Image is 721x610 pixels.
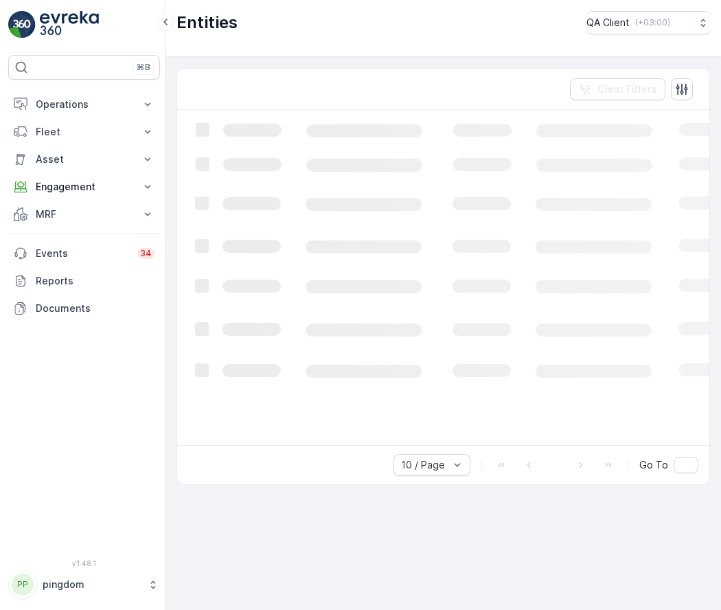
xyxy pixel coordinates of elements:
[36,247,129,260] p: Events
[586,16,630,30] p: QA Client
[36,207,133,221] p: MRF
[8,91,160,118] button: Operations
[639,458,668,472] span: Go To
[8,559,160,567] span: v 1.48.1
[36,152,133,166] p: Asset
[40,11,99,38] img: logo_light-DOdMpM7g.png
[597,82,657,96] p: Clear Filters
[8,570,160,599] button: PPpingdom
[8,240,160,267] a: Events34
[8,201,160,228] button: MRF
[137,62,150,73] p: ⌘B
[176,12,238,34] p: Entities
[12,574,34,596] div: PP
[8,11,36,38] img: logo
[36,125,133,139] p: Fleet
[635,17,670,28] p: ( +03:00 )
[8,118,160,146] button: Fleet
[43,578,141,591] p: pingdom
[8,295,160,322] a: Documents
[8,173,160,201] button: Engagement
[586,11,710,34] button: QA Client(+03:00)
[8,267,160,295] a: Reports
[36,180,133,194] p: Engagement
[36,302,154,315] p: Documents
[140,248,152,259] p: 34
[8,146,160,173] button: Asset
[570,78,665,100] button: Clear Filters
[36,98,133,111] p: Operations
[36,274,154,288] p: Reports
